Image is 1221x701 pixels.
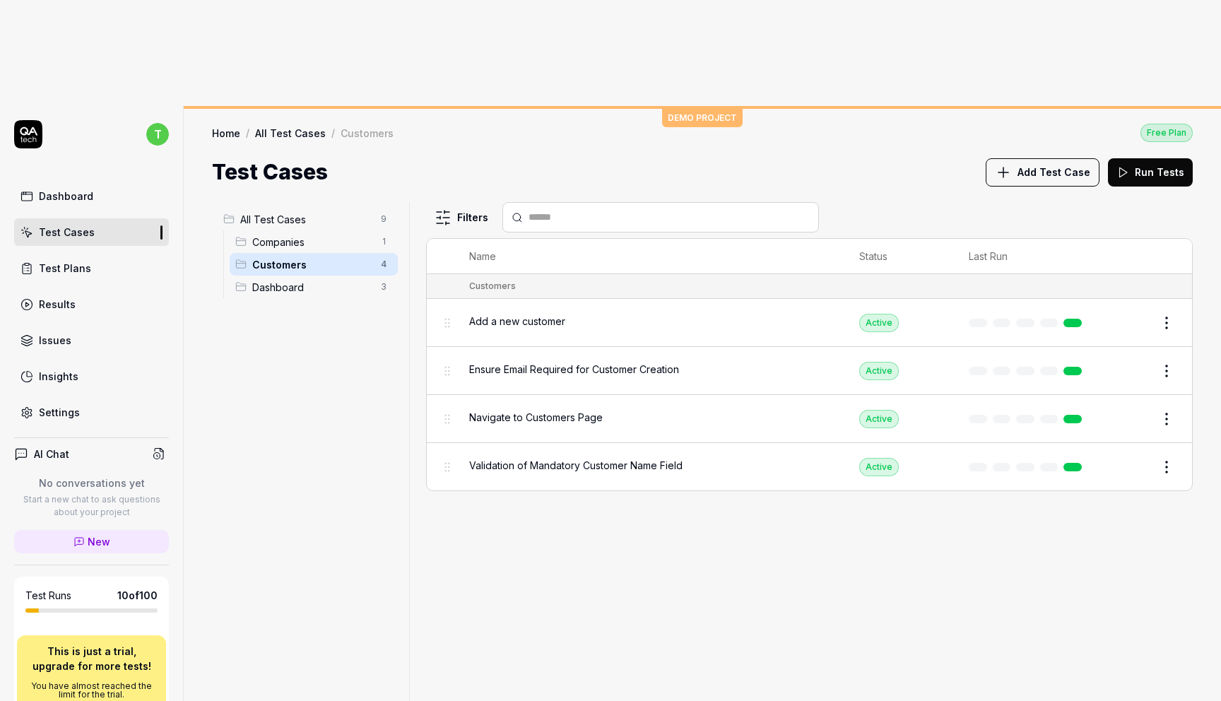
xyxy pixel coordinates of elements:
a: Dashboard [14,182,169,210]
tr: Add a new customerActive [427,299,1192,347]
div: Test Cases [39,225,95,240]
th: Last Run [955,239,1102,274]
div: Active [859,314,899,332]
span: 3 [375,278,392,295]
p: This is just a trial, upgrade for more tests! [25,644,158,673]
button: Run Tests [1108,158,1193,187]
a: New [14,530,169,553]
span: Add Test Case [1017,165,1090,179]
div: Settings [39,405,80,420]
a: Settings [14,399,169,426]
h1: Test Cases [212,156,328,188]
button: Filters [426,204,497,232]
h4: AI Chat [34,447,69,461]
a: Issues [14,326,169,354]
a: Results [14,290,169,318]
span: 1 [375,233,392,250]
a: All Test Cases [255,126,326,140]
div: Test Plans [39,261,91,276]
span: t [146,123,169,146]
div: Drag to reorderCompanies1 [230,230,398,253]
span: All Test Cases [240,212,372,227]
span: 4 [375,256,392,273]
div: Free Plan [1140,124,1193,142]
a: Insights [14,363,169,390]
span: Ensure Email Required for Customer Creation [469,362,679,377]
span: 10 of 100 [117,588,158,603]
span: Dashboard [252,280,372,295]
div: Issues [39,333,71,348]
button: t [146,120,169,148]
div: Active [859,410,899,428]
p: No conversations yet [14,476,169,490]
div: Drag to reorderCustomers4 [230,253,398,276]
a: Test Cases [14,218,169,246]
th: Name [455,239,845,274]
div: Customers [341,126,394,140]
span: Navigate to Customers Page [469,410,603,425]
tr: Ensure Email Required for Customer CreationActive [427,347,1192,395]
th: Status [845,239,955,274]
span: New [88,534,110,549]
div: Active [859,458,899,476]
tr: Navigate to Customers PageActive [427,395,1192,443]
button: Free Plan [1140,123,1193,142]
a: Home [212,126,240,140]
div: Active [859,362,899,380]
div: Customers [469,280,516,293]
button: Add Test Case [986,158,1099,187]
h5: Test Runs [25,589,71,602]
div: Insights [39,369,78,384]
span: 9 [375,211,392,228]
a: Test Plans [14,254,169,282]
div: / [331,126,335,140]
div: Dashboard [39,189,93,204]
tr: Validation of Mandatory Customer Name FieldActive [427,443,1192,490]
p: Start a new chat to ask questions about your project [14,493,169,519]
div: Results [39,297,76,312]
p: You have almost reached the limit for the trial. [25,682,158,699]
span: Validation of Mandatory Customer Name Field [469,458,683,473]
span: Customers [252,257,372,272]
span: Add a new customer [469,314,565,329]
span: Companies [252,235,372,249]
div: / [246,126,249,140]
div: Drag to reorderDashboard3 [230,276,398,298]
